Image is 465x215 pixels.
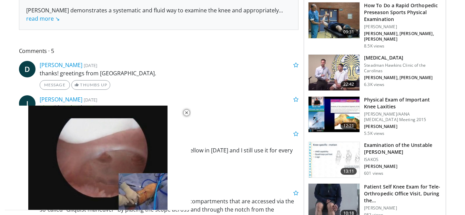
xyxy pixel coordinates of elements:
p: thanks! greetings from [GEOGRAPHIC_DATA]. [40,69,299,77]
p: [PERSON_NAME] [364,124,442,129]
span: Comments 5 [19,46,299,55]
a: D [19,61,36,77]
p: [PERSON_NAME] [364,205,442,211]
p: [PERSON_NAME], [PERSON_NAME], [PERSON_NAME] [364,31,442,42]
h3: Patient Self Knee Exam for Tele-Orthropedic Office Visit, During the… [364,183,442,204]
video-js: Video Player [5,106,191,210]
p: [PERSON_NAME] [364,164,442,169]
p: 8.5K views [364,43,384,49]
p: 6.3K views [364,82,384,87]
p: 5.5K views [364,131,384,136]
a: [PERSON_NAME] [40,96,82,103]
img: 304491_0000_1.png.150x105_q85_crop-smart_upscale.jpg [309,55,360,90]
img: b2e8eb1b-8afe-4f74-8e75-ae8e3cc2d30f.150x105_q85_crop-smart_upscale.jpg [309,142,360,178]
button: Close [180,106,193,120]
a: 12:21 Physical Exam of Important Knee Laxities [PERSON_NAME]/AANA [MEDICAL_DATA] Meeting 2015 [PE... [308,96,442,136]
h3: Physical Exam of Important Knee Laxities [364,96,442,110]
span: 22:42 [341,81,357,88]
h3: [MEDICAL_DATA] [364,54,442,61]
a: 13:11 Examination of the Unstable [PERSON_NAME] ISAKOS [PERSON_NAME] 601 views [308,142,442,178]
small: [DATE] [84,97,97,103]
img: d8b1f0ff-135c-420c-896e-84d5a2cb23b7.150x105_q85_crop-smart_upscale.jpg [309,2,360,38]
a: Thumbs Up [71,80,110,90]
a: 09:31 How To Do a Rapid Orthopedic Preseason Sports Physical Examination [PERSON_NAME] [PERSON_NA... [308,2,442,49]
p: [PERSON_NAME]/AANA [MEDICAL_DATA] Meeting 2015 [364,111,442,122]
img: 8abfa556-4cbc-4ebf-97b9-4d489ebb047f.150x105_q85_crop-smart_upscale.jpg [309,97,360,132]
p: [PERSON_NAME], [PERSON_NAME] [364,75,442,80]
p: nice video, thanks! [40,104,299,112]
h3: Examination of the Unstable [PERSON_NAME] [364,142,442,155]
a: 22:42 [MEDICAL_DATA] Steadman Hawkins Clinic of the Carolinas [PERSON_NAME], [PERSON_NAME] 6.3K v... [308,54,442,91]
a: [PERSON_NAME] [40,61,82,69]
span: 13:11 [341,168,357,175]
p: 601 views [364,171,383,176]
p: [PERSON_NAME] [364,24,442,30]
span: 09:31 [341,29,357,35]
p: ISAKOS [364,157,442,162]
small: [DATE] [84,62,97,68]
p: Steadman Hawkins Clinic of the Carolinas [364,63,442,74]
span: 12:21 [341,122,357,129]
a: read more ↘ [26,15,60,22]
a: Message [40,80,70,90]
a: J [19,95,36,112]
div: [PERSON_NAME] demonstrates a systematic and fluid way to examine the knee and appropriately [26,6,292,23]
span: ... [26,7,283,22]
h3: How To Do a Rapid Orthopedic Preseason Sports Physical Examination [364,2,442,23]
